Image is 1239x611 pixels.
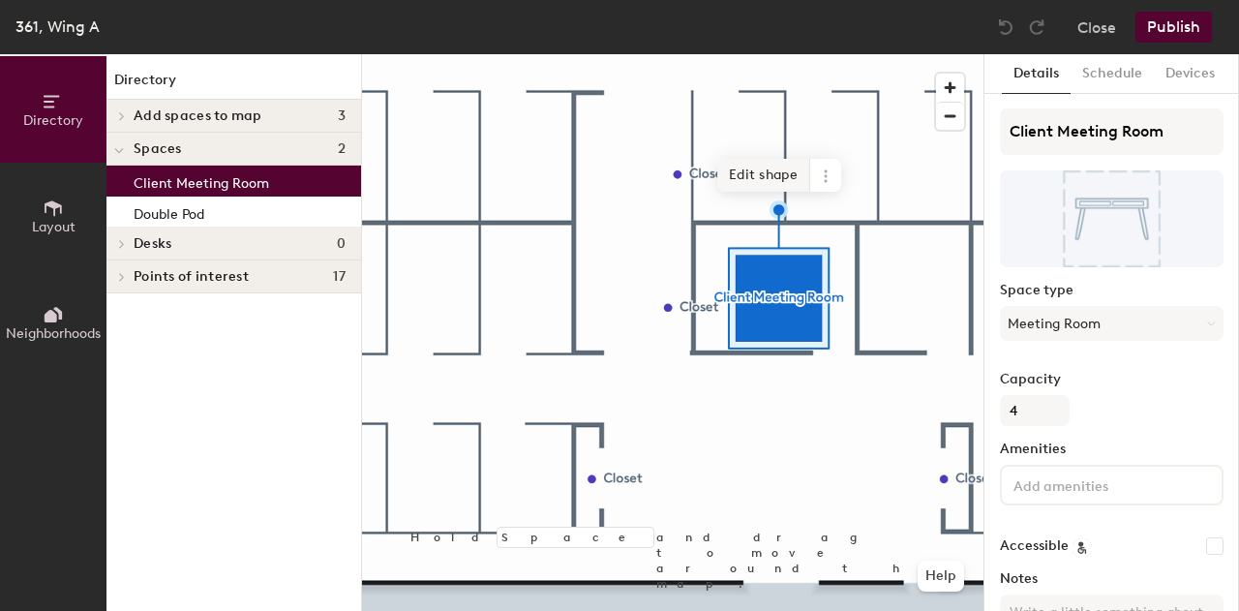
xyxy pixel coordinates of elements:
button: Publish [1135,12,1212,43]
label: Notes [1000,571,1224,587]
span: Edit shape [717,159,810,192]
span: 2 [338,141,346,157]
span: Directory [23,112,83,129]
button: Meeting Room [1000,306,1224,341]
span: 3 [338,108,346,124]
p: Double Pod [134,200,204,223]
p: Client Meeting Room [134,169,269,192]
span: 0 [337,236,346,252]
img: Undo [996,17,1015,37]
button: Schedule [1071,54,1154,94]
button: Close [1077,12,1116,43]
span: 17 [333,269,346,285]
img: The space named Client Meeting Room [1000,170,1224,267]
span: Neighborhoods [6,325,101,342]
span: Desks [134,236,171,252]
span: Layout [32,219,76,235]
label: Amenities [1000,442,1224,457]
input: Add amenities [1010,473,1184,496]
label: Capacity [1000,372,1224,387]
img: Redo [1027,17,1046,37]
div: 361, Wing A [15,15,100,39]
span: Points of interest [134,269,249,285]
h1: Directory [106,70,361,100]
span: Spaces [134,141,182,157]
button: Details [1002,54,1071,94]
button: Help [918,561,964,592]
label: Space type [1000,283,1224,298]
span: Add spaces to map [134,108,262,124]
label: Accessible [1000,538,1069,554]
button: Devices [1154,54,1226,94]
